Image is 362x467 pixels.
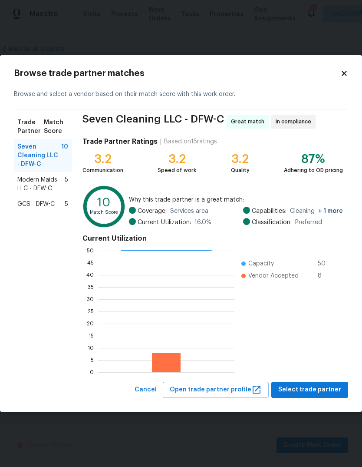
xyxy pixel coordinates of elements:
[131,382,160,398] button: Cancel
[295,218,322,227] span: Preferred
[252,218,292,227] span: Classification:
[158,137,164,146] div: |
[14,79,348,109] div: Browse and select a vendor based on their match score with this work order.
[91,358,94,363] text: 5
[231,117,268,126] span: Great match
[17,200,55,209] span: GCS - DFW-C
[88,345,94,351] text: 10
[158,155,196,163] div: 3.2
[14,69,340,78] h2: Browse trade partner matches
[158,166,196,175] div: Speed of work
[90,370,94,375] text: 0
[97,197,110,209] text: 10
[276,117,315,126] span: In compliance
[318,272,332,280] span: 8
[90,210,118,215] text: Match Score
[65,200,68,209] span: 5
[284,155,343,163] div: 87%
[82,137,158,146] h4: Trade Partner Ratings
[284,166,343,175] div: Adhering to OD pricing
[318,208,343,214] span: + 1 more
[88,309,94,314] text: 25
[194,218,211,227] span: 16.0 %
[231,155,250,163] div: 3.2
[290,207,343,215] span: Cleaning
[44,118,68,136] span: Match Score
[318,259,332,268] span: 50
[163,382,269,398] button: Open trade partner profile
[271,382,348,398] button: Select trade partner
[278,384,341,395] span: Select trade partner
[82,155,123,163] div: 3.2
[138,207,167,215] span: Coverage:
[87,248,94,253] text: 50
[248,259,274,268] span: Capacity
[82,234,343,243] h4: Current Utilization
[82,115,224,129] span: Seven Cleaning LLC - DFW-C
[231,166,250,175] div: Quality
[17,142,61,169] span: Seven Cleaning LLC - DFW-C
[170,207,208,215] span: Services area
[82,166,123,175] div: Communication
[164,137,217,146] div: Based on 15 ratings
[248,272,299,280] span: Vendor Accepted
[87,321,94,326] text: 20
[86,272,94,278] text: 40
[252,207,286,215] span: Capabilities:
[135,384,157,395] span: Cancel
[87,260,94,265] text: 45
[17,118,44,136] span: Trade Partner
[87,297,94,302] text: 30
[129,195,343,204] span: Why this trade partner is a great match:
[170,384,262,395] span: Open trade partner profile
[65,176,68,193] span: 5
[17,176,65,193] span: Modern Maids LLC - DFW-C
[61,142,68,169] span: 10
[138,218,191,227] span: Current Utilization:
[88,285,94,290] text: 35
[89,333,94,338] text: 15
